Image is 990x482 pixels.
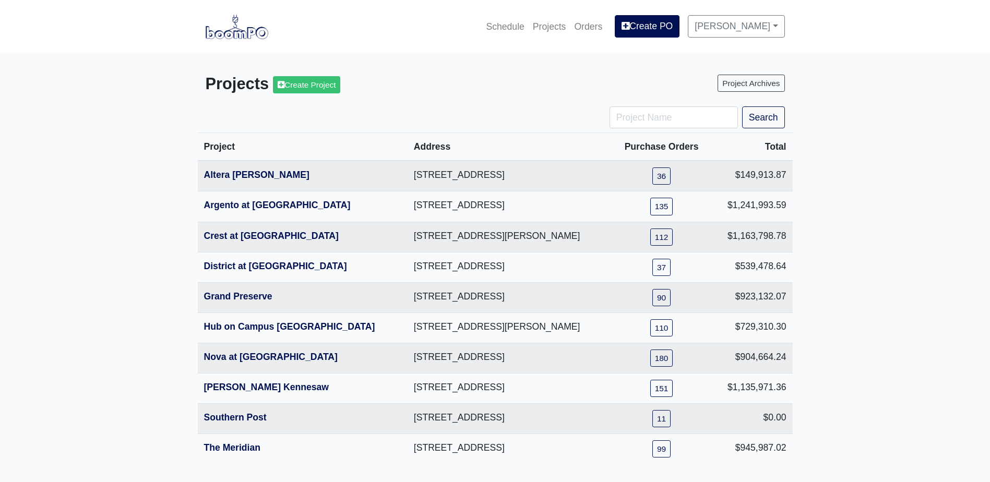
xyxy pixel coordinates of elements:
[650,350,673,367] a: 180
[615,15,679,37] a: Create PO
[273,76,340,93] a: Create Project
[711,252,792,282] td: $539,478.64
[408,282,612,312] td: [STREET_ADDRESS]
[652,259,671,276] a: 37
[650,380,673,397] a: 151
[652,289,671,306] a: 90
[688,15,784,37] a: [PERSON_NAME]
[204,321,375,332] a: Hub on Campus [GEOGRAPHIC_DATA]
[204,261,347,271] a: District at [GEOGRAPHIC_DATA]
[652,167,671,185] a: 36
[529,15,570,38] a: Projects
[204,170,309,180] a: Altera [PERSON_NAME]
[610,106,738,128] input: Project Name
[408,252,612,282] td: [STREET_ADDRESS]
[711,343,792,373] td: $904,664.24
[198,133,408,161] th: Project
[570,15,606,38] a: Orders
[650,198,673,215] a: 135
[408,222,612,252] td: [STREET_ADDRESS][PERSON_NAME]
[204,352,338,362] a: Nova at [GEOGRAPHIC_DATA]
[711,282,792,312] td: $923,132.07
[204,412,267,423] a: Southern Post
[482,15,528,38] a: Schedule
[204,291,272,302] a: Grand Preserve
[711,133,792,161] th: Total
[742,106,785,128] button: Search
[711,373,792,404] td: $1,135,971.36
[408,343,612,373] td: [STREET_ADDRESS]
[204,231,339,241] a: Crest at [GEOGRAPHIC_DATA]
[408,133,612,161] th: Address
[652,440,671,457] a: 99
[408,373,612,404] td: [STREET_ADDRESS]
[408,161,612,191] td: [STREET_ADDRESS]
[204,200,351,210] a: Argento at [GEOGRAPHIC_DATA]
[408,312,612,343] td: [STREET_ADDRESS][PERSON_NAME]
[711,191,792,222] td: $1,241,993.59
[650,319,673,336] a: 110
[711,434,792,464] td: $945,987.02
[204,382,329,392] a: [PERSON_NAME] Kennesaw
[652,410,671,427] a: 11
[711,312,792,343] td: $729,310.30
[204,442,261,453] a: The Meridian
[718,75,784,92] a: Project Archives
[711,404,792,434] td: $0.00
[612,133,711,161] th: Purchase Orders
[206,75,487,94] h3: Projects
[650,228,673,246] a: 112
[408,404,612,434] td: [STREET_ADDRESS]
[711,161,792,191] td: $149,913.87
[408,434,612,464] td: [STREET_ADDRESS]
[408,191,612,222] td: [STREET_ADDRESS]
[711,222,792,252] td: $1,163,798.78
[206,15,268,39] img: boomPO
